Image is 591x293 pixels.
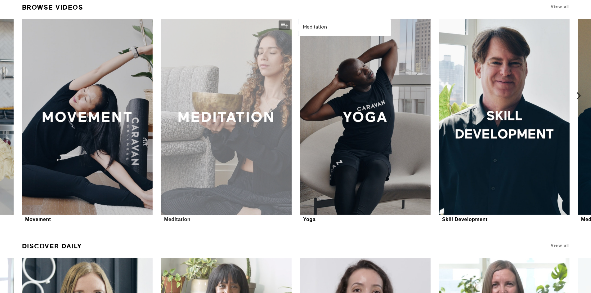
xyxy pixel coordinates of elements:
a: Browse Videos [22,1,83,14]
div: Skill Development [442,216,487,222]
a: View all [551,243,570,248]
strong: Meditation [303,25,327,30]
div: Meditation [164,216,190,222]
div: Movement [25,216,51,222]
a: Skill DevelopmentSkill Development [439,19,570,223]
a: YogaYoga [300,19,431,223]
div: Yoga [303,216,316,222]
a: MeditationMeditation [161,19,292,223]
a: View all [551,4,570,9]
a: Discover Daily [22,240,82,253]
button: Add to my list [279,20,290,30]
